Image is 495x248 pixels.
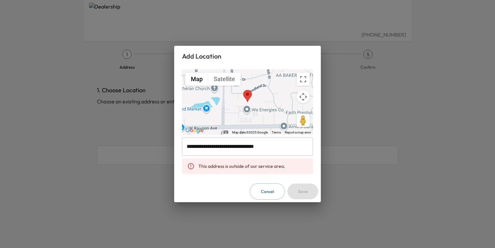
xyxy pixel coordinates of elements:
span: Map data ©2025 Google [232,131,268,134]
a: Terms (opens in new tab) [272,131,281,134]
button: Drag Pegman onto the map to open Street View [297,114,310,127]
div: This address is outside of our service area. [198,160,285,172]
h2: Add Location [174,46,321,67]
img: Google [184,126,205,135]
button: Keyboard shortcuts [224,131,228,133]
button: Toggle fullscreen view [297,73,310,86]
button: Show satellite imagery [208,73,241,86]
button: Show street map [185,73,208,86]
button: Map camera controls [297,90,310,103]
a: Report a map error [285,131,311,134]
button: Cancel [250,183,285,200]
a: Open this area in Google Maps (opens a new window) [184,126,205,135]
